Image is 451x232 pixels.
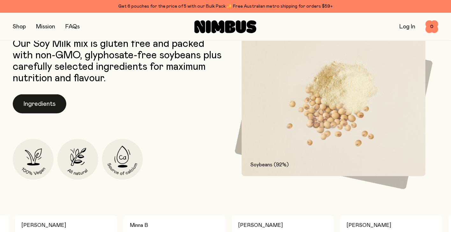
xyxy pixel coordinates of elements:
[13,3,438,10] div: Get 6 pouches for the price of 5 with our Bulk Pack ✨ Free Australian metro shipping for orders $59+
[399,24,415,30] a: Log In
[251,161,417,169] p: Soybeans (92%)
[13,38,222,84] p: Our Soy Milk mix is gluten free and packed with non-GMO, glyphosate-free soybeans plus carefully ...
[13,94,66,113] button: Ingredients
[130,221,219,230] h4: Minna B
[21,221,111,230] h4: [PERSON_NAME]
[65,24,80,30] a: FAQs
[242,38,426,176] img: 92% Soybeans and soybean powder
[238,221,327,230] h4: [PERSON_NAME]
[346,221,436,230] h4: [PERSON_NAME]
[36,24,55,30] a: Mission
[426,20,438,33] button: 0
